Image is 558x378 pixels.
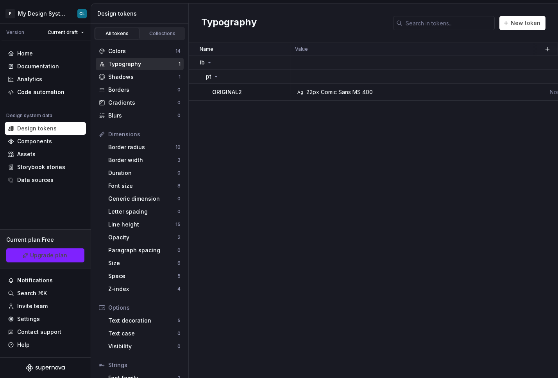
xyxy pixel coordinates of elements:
[6,29,24,36] div: Version
[48,29,78,36] span: Current draft
[17,315,40,323] div: Settings
[98,30,137,37] div: All tokens
[108,342,177,350] div: Visibility
[177,183,181,189] div: 8
[108,73,179,81] div: Shadows
[18,10,68,18] div: My Design System
[177,100,181,106] div: 0
[105,193,184,205] a: Generic dimension0
[175,144,181,150] div: 10
[17,75,42,83] div: Analytics
[108,130,181,138] div: Dimensions
[5,9,15,18] div: P
[17,341,30,349] div: Help
[177,112,181,119] div: 0
[5,86,86,98] a: Code automation
[6,236,84,244] div: Current plan : Free
[17,276,53,284] div: Notifications
[17,88,64,96] div: Code automation
[200,46,213,52] p: Name
[97,10,185,18] div: Design tokens
[105,283,184,295] a: Z-index4
[511,19,540,27] span: New token
[105,340,184,353] a: Visibility0
[177,209,181,215] div: 0
[108,47,175,55] div: Colors
[177,196,181,202] div: 0
[177,247,181,253] div: 0
[177,87,181,93] div: 0
[175,48,181,54] div: 14
[17,125,57,132] div: Design tokens
[5,148,86,160] a: Assets
[108,60,179,68] div: Typography
[17,302,48,310] div: Invite team
[105,141,184,153] a: Border radius10
[297,89,303,95] div: Ag
[26,364,65,372] svg: Supernova Logo
[17,150,36,158] div: Assets
[105,231,184,244] a: Opacity2
[17,50,33,57] div: Home
[362,88,373,96] div: 400
[105,244,184,257] a: Paragraph spacing0
[108,317,177,325] div: Text decoration
[5,174,86,186] a: Data sources
[105,314,184,327] a: Text decoration5
[177,157,181,163] div: 3
[108,330,177,337] div: Text case
[108,208,177,216] div: Letter spacing
[212,88,242,96] p: ORIGINAL2
[5,300,86,312] a: Invite team
[105,257,184,269] a: Size6
[96,58,184,70] a: Typography1
[105,167,184,179] a: Duration0
[105,270,184,282] a: Space5
[5,161,86,173] a: Storybook stories
[206,73,211,80] p: pt
[108,195,177,203] div: Generic dimension
[108,259,177,267] div: Size
[5,122,86,135] a: Design tokens
[96,45,184,57] a: Colors14
[200,59,205,66] p: ib
[44,27,88,38] button: Current draft
[179,74,181,80] div: 1
[108,112,177,119] div: Blurs
[5,47,86,60] a: Home
[105,154,184,166] a: Border width3
[108,169,177,177] div: Duration
[499,16,545,30] button: New token
[17,137,52,145] div: Components
[321,88,361,96] div: Comic Sans MS
[105,180,184,192] a: Font size8
[177,260,181,266] div: 6
[306,88,319,96] div: 22px
[17,62,59,70] div: Documentation
[108,99,177,107] div: Gradients
[179,61,181,67] div: 1
[17,176,54,184] div: Data sources
[5,60,86,73] a: Documentation
[96,109,184,122] a: Blurs0
[108,182,177,190] div: Font size
[201,16,257,30] h2: Typography
[108,304,181,312] div: Options
[108,361,181,369] div: Strings
[5,287,86,300] button: Search ⌘K
[177,170,181,176] div: 0
[177,317,181,324] div: 5
[17,163,65,171] div: Storybook stories
[108,143,175,151] div: Border radius
[5,326,86,338] button: Contact support
[108,285,177,293] div: Z-index
[6,112,52,119] div: Design system data
[105,205,184,218] a: Letter spacing0
[96,96,184,109] a: Gradients0
[5,313,86,325] a: Settings
[5,274,86,287] button: Notifications
[2,5,89,22] button: PMy Design SystemCL
[295,46,308,52] p: Value
[79,11,85,17] div: CL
